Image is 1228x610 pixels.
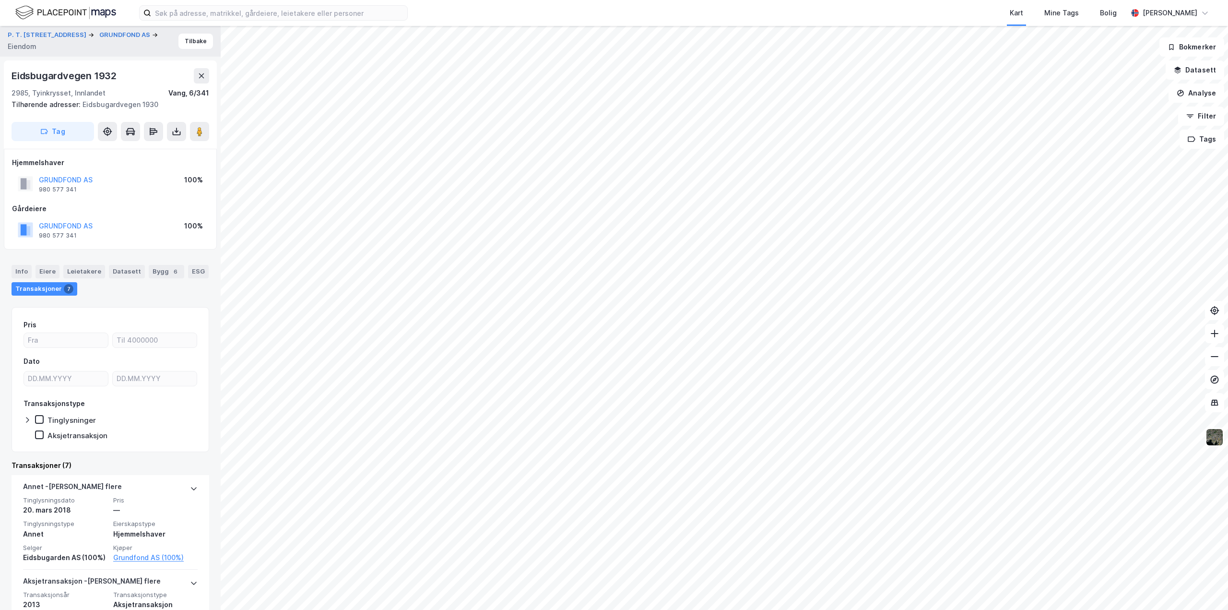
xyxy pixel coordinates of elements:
[23,504,107,516] div: 20. mars 2018
[1169,84,1224,103] button: Analyse
[184,174,203,186] div: 100%
[113,520,198,528] span: Eierskapstype
[12,87,106,99] div: 2985, Tyinkrysset, Innlandet
[1180,564,1228,610] iframe: Chat Widget
[23,520,107,528] span: Tinglysningstype
[23,481,122,496] div: Annet - [PERSON_NAME] flere
[12,122,94,141] button: Tag
[12,460,209,471] div: Transaksjoner (7)
[1044,7,1079,19] div: Mine Tags
[113,528,198,540] div: Hjemmelshaver
[35,265,59,278] div: Eiere
[64,284,73,294] div: 7
[1159,37,1224,57] button: Bokmerker
[12,203,209,215] div: Gårdeiere
[23,552,107,563] div: Eidsbugarden AS (100%)
[113,504,198,516] div: —
[8,30,88,40] button: P. T. [STREET_ADDRESS]
[171,267,180,276] div: 6
[24,356,40,367] div: Dato
[8,41,36,52] div: Eiendom
[113,544,198,552] span: Kjøper
[24,319,36,331] div: Pris
[1178,107,1224,126] button: Filter
[178,34,213,49] button: Tilbake
[151,6,407,20] input: Søk på adresse, matrikkel, gårdeiere, leietakere eller personer
[23,591,107,599] span: Transaksjonsår
[23,496,107,504] span: Tinglysningsdato
[113,591,198,599] span: Transaksjonstype
[109,265,145,278] div: Datasett
[12,99,201,110] div: Eidsbugardvegen 1930
[113,371,197,386] input: DD.MM.YYYY
[12,68,118,84] div: Eidsbugardvegen 1932
[47,416,96,425] div: Tinglysninger
[168,87,209,99] div: Vang, 6/341
[1010,7,1023,19] div: Kart
[12,282,77,296] div: Transaksjoner
[24,371,108,386] input: DD.MM.YYYY
[149,265,184,278] div: Bygg
[184,220,203,232] div: 100%
[188,265,209,278] div: ESG
[12,265,32,278] div: Info
[23,575,161,591] div: Aksjetransaksjon - [PERSON_NAME] flere
[23,528,107,540] div: Annet
[47,431,107,440] div: Aksjetransaksjon
[1166,60,1224,80] button: Datasett
[24,333,108,347] input: Fra
[39,232,77,239] div: 980 577 341
[99,30,152,40] button: GRUNDFOND AS
[12,100,83,108] span: Tilhørende adresser:
[39,186,77,193] div: 980 577 341
[1143,7,1197,19] div: [PERSON_NAME]
[113,552,198,563] a: Grundfond AS (100%)
[113,496,198,504] span: Pris
[63,265,105,278] div: Leietakere
[1205,428,1224,446] img: 9k=
[113,333,197,347] input: Til 4000000
[23,544,107,552] span: Selger
[24,398,85,409] div: Transaksjonstype
[15,4,116,21] img: logo.f888ab2527a4732fd821a326f86c7f29.svg
[12,157,209,168] div: Hjemmelshaver
[1100,7,1117,19] div: Bolig
[1180,130,1224,149] button: Tags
